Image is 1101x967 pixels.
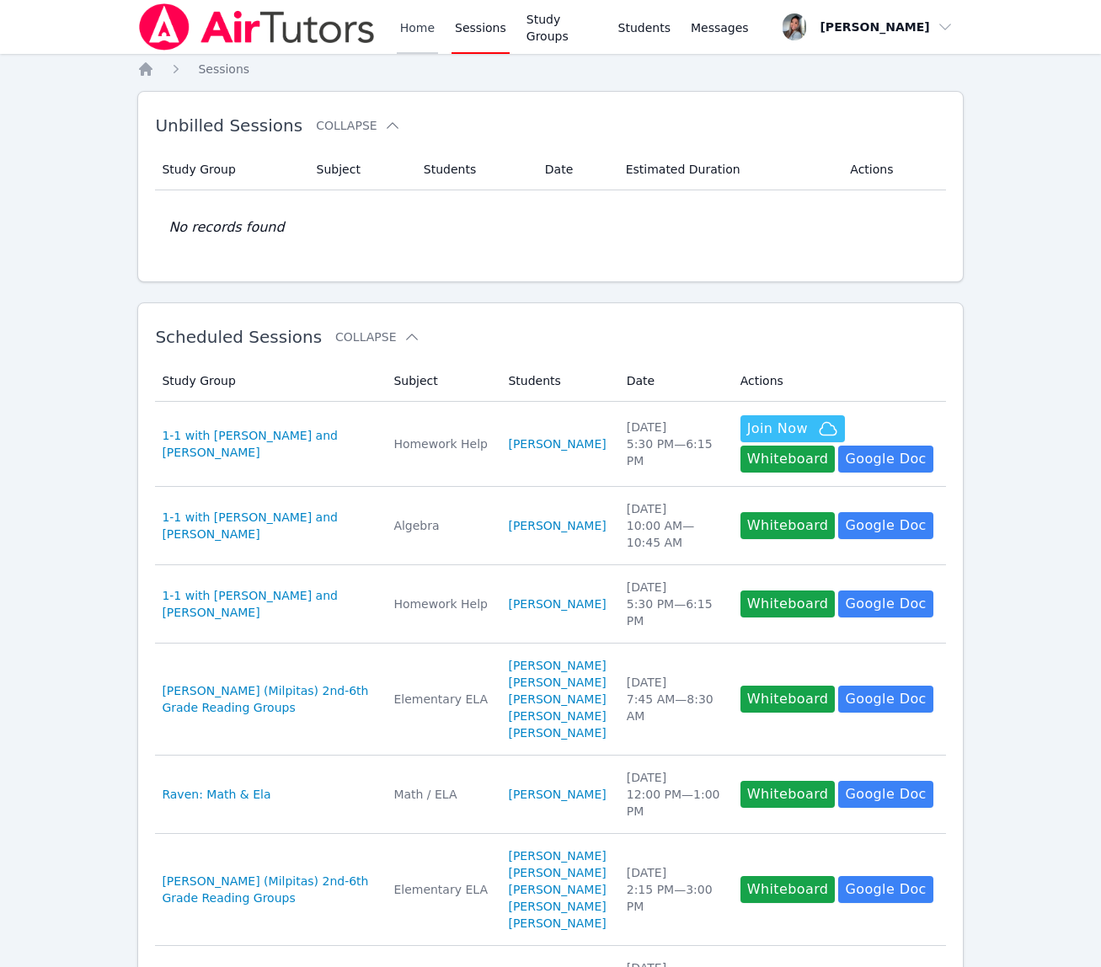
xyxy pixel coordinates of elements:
div: Homework Help [393,596,488,612]
button: Whiteboard [740,512,836,539]
th: Actions [840,149,945,190]
div: Homework Help [393,435,488,452]
button: Whiteboard [740,446,836,473]
a: Google Doc [838,512,933,539]
span: Scheduled Sessions [155,327,322,347]
tr: 1-1 with [PERSON_NAME] and [PERSON_NAME]Homework Help[PERSON_NAME][DATE]5:30 PM—6:15 PMJoin NowWh... [155,402,945,487]
a: Sessions [198,61,249,77]
tr: [PERSON_NAME] (Milpitas) 2nd-6th Grade Reading GroupsElementary ELA[PERSON_NAME][PERSON_NAME][PER... [155,644,945,756]
a: [PERSON_NAME] [508,898,606,915]
tr: 1-1 with [PERSON_NAME] and [PERSON_NAME]Homework Help[PERSON_NAME][DATE]5:30 PM—6:15 PMWhiteboard... [155,565,945,644]
a: [PERSON_NAME] [508,881,606,898]
span: Unbilled Sessions [155,115,302,136]
div: [DATE] 10:00 AM — 10:45 AM [627,500,720,551]
div: Algebra [393,517,488,534]
a: Google Doc [838,590,933,617]
a: [PERSON_NAME] [508,596,606,612]
span: Sessions [198,62,249,76]
td: No records found [155,190,945,264]
a: [PERSON_NAME] (Milpitas) 2nd-6th Grade Reading Groups [162,873,373,906]
img: Air Tutors [137,3,376,51]
th: Study Group [155,361,383,402]
th: Subject [383,361,498,402]
a: [PERSON_NAME] [508,864,606,881]
a: 1-1 with [PERSON_NAME] and [PERSON_NAME] [162,509,373,542]
a: Google Doc [838,446,933,473]
div: [DATE] 12:00 PM — 1:00 PM [627,769,720,820]
button: Whiteboard [740,876,836,903]
th: Date [617,361,730,402]
a: 1-1 with [PERSON_NAME] and [PERSON_NAME] [162,587,373,621]
tr: 1-1 with [PERSON_NAME] and [PERSON_NAME]Algebra[PERSON_NAME][DATE]10:00 AM—10:45 AMWhiteboardGoog... [155,487,945,565]
div: [DATE] 7:45 AM — 8:30 AM [627,674,720,724]
button: Whiteboard [740,590,836,617]
th: Study Group [155,149,306,190]
a: [PERSON_NAME] [508,786,606,803]
th: Actions [730,361,946,402]
a: [PERSON_NAME] [508,915,606,932]
a: [PERSON_NAME] [508,708,606,724]
th: Date [535,149,616,190]
a: [PERSON_NAME] [508,724,606,741]
th: Students [414,149,535,190]
a: 1-1 with [PERSON_NAME] and [PERSON_NAME] [162,427,373,461]
div: [DATE] 5:30 PM — 6:15 PM [627,419,720,469]
div: [DATE] 2:15 PM — 3:00 PM [627,864,720,915]
tr: Raven: Math & ElaMath / ELA[PERSON_NAME][DATE]12:00 PM—1:00 PMWhiteboardGoogle Doc [155,756,945,834]
th: Students [498,361,616,402]
a: [PERSON_NAME] [508,435,606,452]
a: [PERSON_NAME] [508,691,606,708]
a: [PERSON_NAME] (Milpitas) 2nd-6th Grade Reading Groups [162,682,373,716]
span: Join Now [747,419,808,439]
nav: Breadcrumb [137,61,963,77]
div: Elementary ELA [393,691,488,708]
a: [PERSON_NAME] [508,517,606,534]
button: Join Now [740,415,845,442]
button: Collapse [316,117,400,134]
a: [PERSON_NAME] [508,847,606,864]
div: Math / ELA [393,786,488,803]
a: Google Doc [838,781,933,808]
button: Whiteboard [740,781,836,808]
a: Google Doc [838,686,933,713]
div: Elementary ELA [393,881,488,898]
th: Subject [307,149,414,190]
button: Whiteboard [740,686,836,713]
span: Messages [691,19,749,36]
tr: [PERSON_NAME] (Milpitas) 2nd-6th Grade Reading GroupsElementary ELA[PERSON_NAME][PERSON_NAME][PER... [155,834,945,946]
div: [DATE] 5:30 PM — 6:15 PM [627,579,720,629]
a: Google Doc [838,876,933,903]
a: Raven: Math & Ela [162,786,270,803]
th: Estimated Duration [616,149,841,190]
a: [PERSON_NAME] [508,674,606,691]
button: Collapse [335,329,420,345]
a: [PERSON_NAME] [508,657,606,674]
